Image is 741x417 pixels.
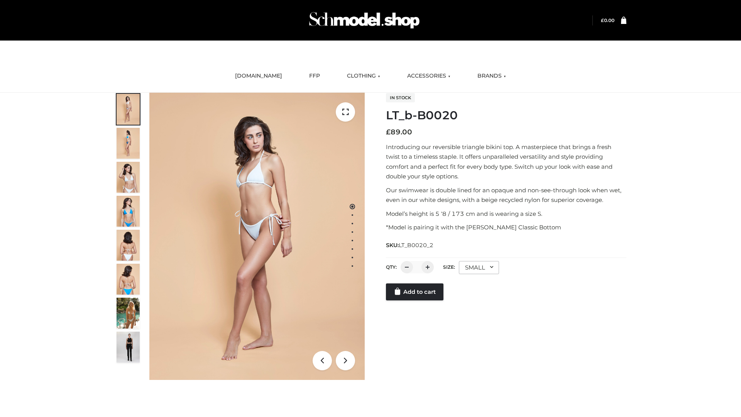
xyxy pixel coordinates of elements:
[386,222,626,232] p: *Model is pairing it with the [PERSON_NAME] Classic Bottom
[341,68,386,85] a: CLOTHING
[117,196,140,227] img: ArielClassicBikiniTop_CloudNine_AzureSky_OW114ECO_4-scaled.jpg
[399,242,433,249] span: LT_B0020_2
[386,93,415,102] span: In stock
[401,68,456,85] a: ACCESSORIES
[386,128,412,136] bdi: 89.00
[386,209,626,219] p: Model’s height is 5 ‘8 / 173 cm and is wearing a size S.
[306,5,422,36] img: Schmodel Admin 964
[386,128,391,136] span: £
[386,185,626,205] p: Our swimwear is double lined for an opaque and non-see-through look when wet, even in our white d...
[117,264,140,295] img: ArielClassicBikiniTop_CloudNine_AzureSky_OW114ECO_8-scaled.jpg
[601,17,614,23] bdi: 0.00
[117,230,140,261] img: ArielClassicBikiniTop_CloudNine_AzureSky_OW114ECO_7-scaled.jpg
[459,261,499,274] div: SMALL
[229,68,288,85] a: [DOMAIN_NAME]
[443,264,455,270] label: Size:
[117,94,140,125] img: ArielClassicBikiniTop_CloudNine_AzureSky_OW114ECO_1-scaled.jpg
[149,93,365,380] img: LT_b-B0020
[386,283,443,300] a: Add to cart
[601,17,604,23] span: £
[117,128,140,159] img: ArielClassicBikiniTop_CloudNine_AzureSky_OW114ECO_2-scaled.jpg
[386,108,626,122] h1: LT_b-B0020
[386,142,626,181] p: Introducing our reversible triangle bikini top. A masterpiece that brings a fresh twist to a time...
[117,298,140,329] img: Arieltop_CloudNine_AzureSky2.jpg
[386,264,397,270] label: QTY:
[386,241,434,250] span: SKU:
[117,162,140,193] img: ArielClassicBikiniTop_CloudNine_AzureSky_OW114ECO_3-scaled.jpg
[303,68,326,85] a: FFP
[472,68,512,85] a: BRANDS
[117,332,140,363] img: 49df5f96394c49d8b5cbdcda3511328a.HD-1080p-2.5Mbps-49301101_thumbnail.jpg
[601,17,614,23] a: £0.00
